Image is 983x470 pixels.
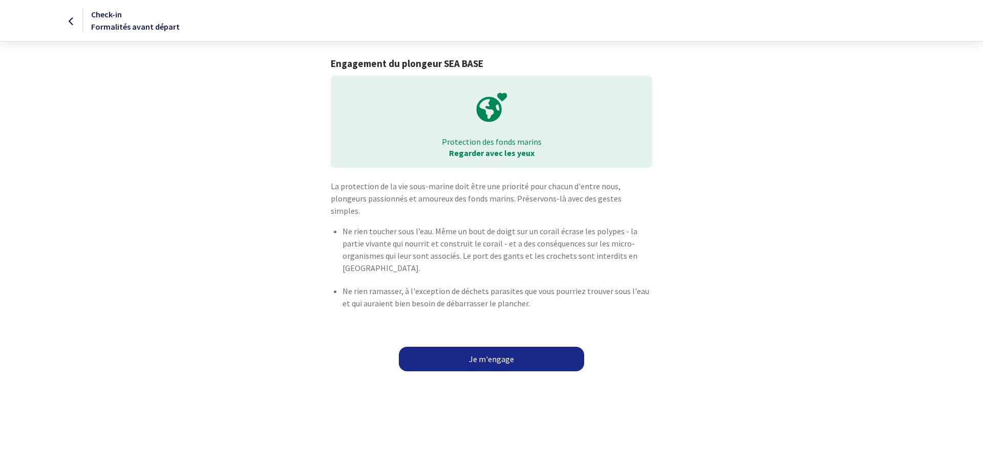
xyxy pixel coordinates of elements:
span: Check-in Formalités avant départ [91,9,180,32]
p: La protection de la vie sous-marine doit être une priorité pour chacun d'entre nous, plongeurs pa... [331,180,652,217]
a: Je m'engage [399,347,584,371]
h1: Engagement du plongeur SEA BASE [331,58,652,70]
p: Protection des fonds marins [338,136,645,147]
p: Ne rien toucher sous l’eau. Même un bout de doigt sur un corail écrase les polypes - la partie vi... [343,225,652,274]
strong: Regarder avec les yeux [449,148,535,158]
p: Ne rien ramasser, à l'exception de déchets parasites que vous pourriez trouver sous l'eau et qui ... [343,285,652,309]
